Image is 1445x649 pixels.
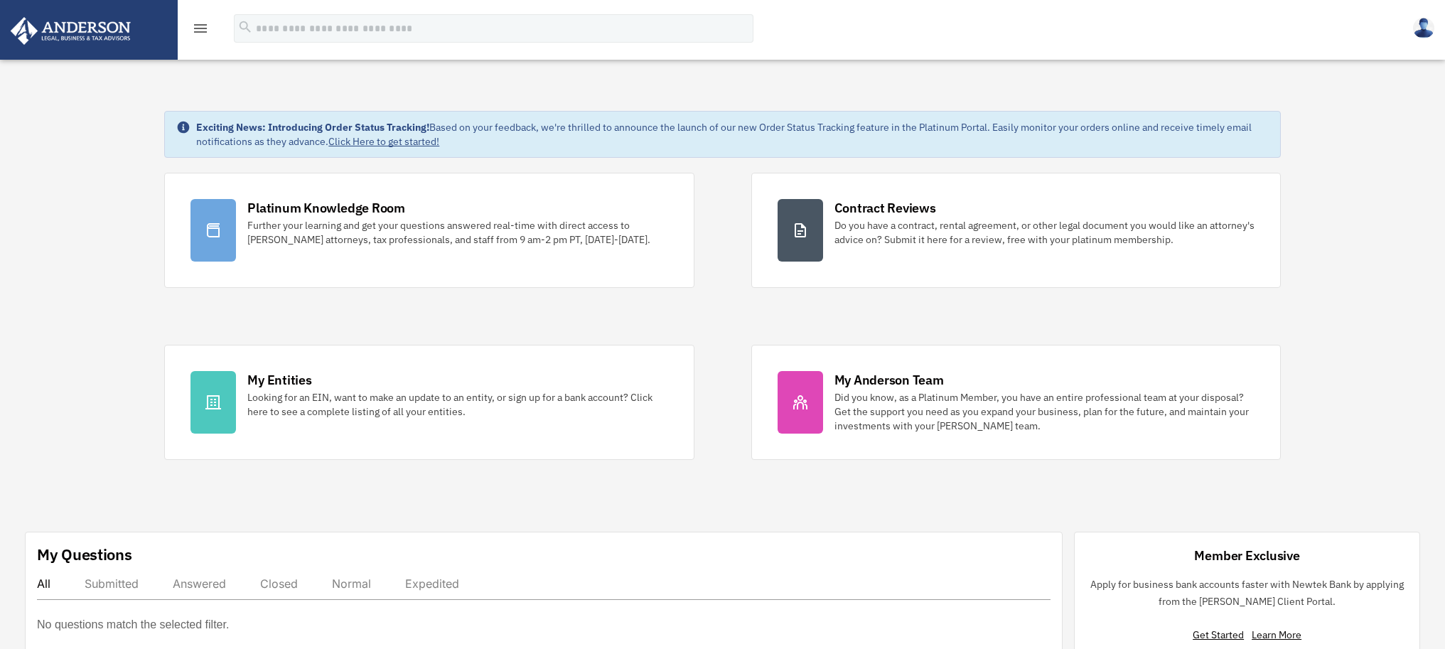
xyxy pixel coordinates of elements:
[1413,18,1434,38] img: User Pic
[260,576,298,591] div: Closed
[85,576,139,591] div: Submitted
[247,371,311,389] div: My Entities
[237,19,253,35] i: search
[1194,547,1299,564] div: Member Exclusive
[6,17,135,45] img: Anderson Advisors Platinum Portal
[751,345,1281,460] a: My Anderson Team Did you know, as a Platinum Member, you have an entire professional team at your...
[164,345,694,460] a: My Entities Looking for an EIN, want to make an update to an entity, or sign up for a bank accoun...
[1252,628,1301,641] a: Learn More
[196,120,1268,149] div: Based on your feedback, we're thrilled to announce the launch of our new Order Status Tracking fe...
[196,121,429,134] strong: Exciting News: Introducing Order Status Tracking!
[192,25,209,37] a: menu
[834,371,944,389] div: My Anderson Team
[834,218,1255,247] div: Do you have a contract, rental agreement, or other legal document you would like an attorney's ad...
[37,544,132,565] div: My Questions
[247,199,405,217] div: Platinum Knowledge Room
[834,199,936,217] div: Contract Reviews
[1193,628,1250,641] a: Get Started
[332,576,371,591] div: Normal
[247,218,667,247] div: Further your learning and get your questions answered real-time with direct access to [PERSON_NAM...
[751,173,1281,288] a: Contract Reviews Do you have a contract, rental agreement, or other legal document you would like...
[164,173,694,288] a: Platinum Knowledge Room Further your learning and get your questions answered real-time with dire...
[173,576,226,591] div: Answered
[834,390,1255,433] div: Did you know, as a Platinum Member, you have an entire professional team at your disposal? Get th...
[247,390,667,419] div: Looking for an EIN, want to make an update to an entity, or sign up for a bank account? Click her...
[405,576,459,591] div: Expedited
[37,576,50,591] div: All
[328,135,439,148] a: Click Here to get started!
[192,20,209,37] i: menu
[37,615,229,635] p: No questions match the selected filter.
[1086,576,1408,611] p: Apply for business bank accounts faster with Newtek Bank by applying from the [PERSON_NAME] Clien...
